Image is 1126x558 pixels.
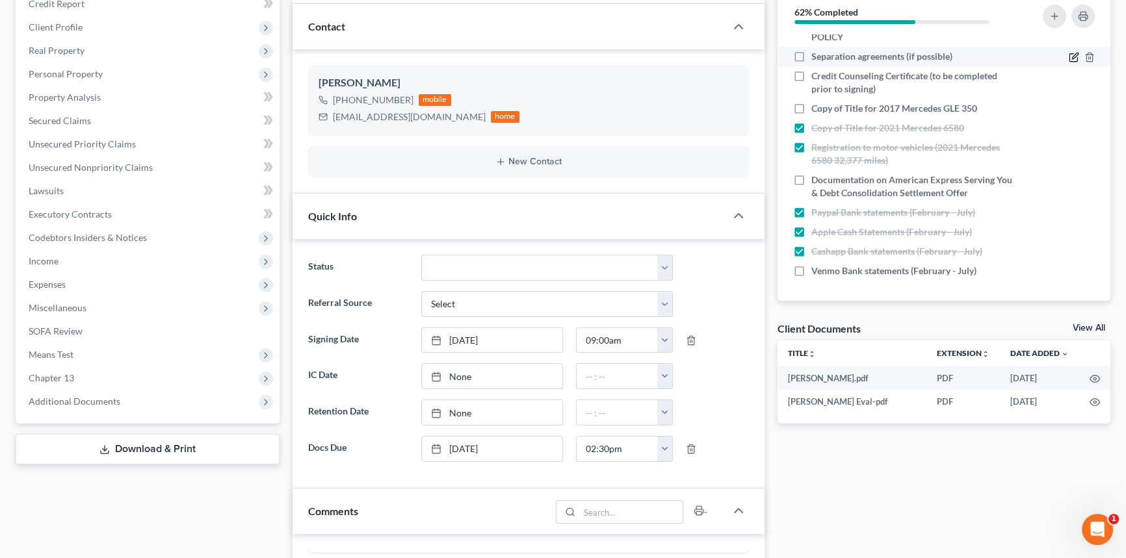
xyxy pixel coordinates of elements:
[302,363,415,389] label: IC Date
[29,302,86,313] span: Miscellaneous
[422,437,562,461] a: [DATE]
[18,320,280,343] a: SOFA Review
[302,255,415,281] label: Status
[422,328,562,353] a: [DATE]
[419,94,451,106] div: mobile
[319,157,739,167] button: New Contact
[811,102,977,115] span: Copy of Title for 2017 Mercedes GLE 350
[29,396,120,407] span: Additional Documents
[1010,348,1069,358] a: Date Added expand_more
[302,327,415,353] label: Signing Date
[811,264,976,277] span: Venmo Bank statements (February - July)
[1108,514,1119,524] span: 1
[1073,323,1105,333] a: View All
[308,210,357,222] span: Quick Info
[422,400,562,425] a: None
[811,70,1016,95] span: Credit Counseling Certificate (to be completed prior to signing)
[18,86,280,109] a: Property Analysis
[811,245,982,258] span: Cashapp Bank statements (February - July)
[811,225,972,238] span: Apple Cash Statements (February - July)
[422,364,562,388] a: None
[778,390,927,413] td: [PERSON_NAME] Eval-pdf
[18,203,280,226] a: Executory Contracts
[29,162,153,173] span: Unsecured Nonpriority Claims
[811,50,952,63] span: Separation agreements (if possible)
[937,348,989,358] a: Extensionunfold_more
[579,501,683,523] input: Search...
[29,68,103,79] span: Personal Property
[577,328,659,353] input: -- : --
[308,505,358,517] span: Comments
[308,20,345,32] span: Contact
[794,6,858,18] strong: 62% Completed
[29,349,73,360] span: Means Test
[29,45,85,56] span: Real Property
[29,185,64,196] span: Lawsuits
[302,399,415,425] label: Retention Date
[18,133,280,156] a: Unsecured Priority Claims
[808,350,816,358] i: unfold_more
[302,436,415,462] label: Docs Due
[982,350,989,358] i: unfold_more
[811,121,964,134] span: Copy of Title for 2021 Mercedes 6580
[18,109,280,133] a: Secured Claims
[319,75,739,91] div: [PERSON_NAME]
[18,179,280,203] a: Lawsuits
[29,279,66,290] span: Expenses
[18,156,280,179] a: Unsecured Nonpriority Claims
[302,291,415,317] label: Referral Source
[811,141,1016,167] span: Registration to motor vehicles (2021 Mercedes 6580 32,377 miles)
[778,366,927,390] td: [PERSON_NAME].pdf
[1082,514,1113,545] iframe: Intercom live chat
[577,400,659,425] input: -- : --
[29,209,112,220] span: Executory Contracts
[29,92,101,103] span: Property Analysis
[491,111,519,123] div: home
[811,173,1016,199] span: Documentation on American Express Serving You & Debt Consolidation Settlement Offer
[788,348,816,358] a: Titleunfold_more
[811,206,975,219] span: Paypal Bank statements (February - July)
[1000,366,1079,390] td: [DATE]
[333,94,413,107] div: [PHONE_NUMBER]
[926,366,1000,390] td: PDF
[29,21,83,32] span: Client Profile
[577,364,659,388] input: -- : --
[29,232,147,243] span: Codebtors Insiders & Notices
[1061,350,1069,358] i: expand_more
[29,372,74,383] span: Chapter 13
[577,437,659,461] input: -- : --
[1000,390,1079,413] td: [DATE]
[29,115,91,126] span: Secured Claims
[29,138,136,149] span: Unsecured Priority Claims
[778,322,861,335] div: Client Documents
[333,110,486,123] div: [EMAIL_ADDRESS][DOMAIN_NAME]
[29,325,83,336] span: SOFA Review
[16,434,280,464] a: Download & Print
[926,390,1000,413] td: PDF
[29,255,59,266] span: Income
